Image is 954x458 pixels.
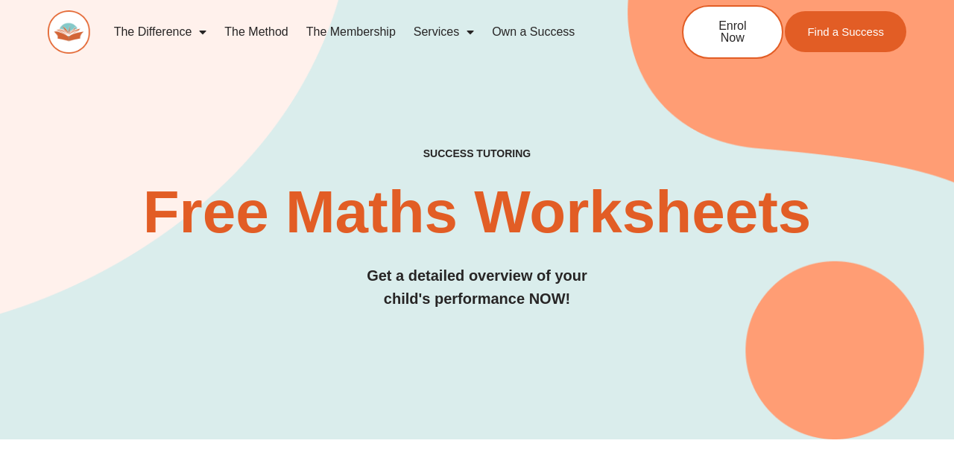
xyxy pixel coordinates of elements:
a: Enrol Now [682,5,783,59]
nav: Menu [105,15,634,49]
h2: Free Maths Worksheets​ [48,182,906,242]
span: Find a Success [807,26,884,37]
a: The Membership [297,15,405,49]
a: The Difference [105,15,216,49]
a: Own a Success [483,15,584,49]
h3: Get a detailed overview of your child's performance NOW! [48,264,906,311]
h4: SUCCESS TUTORING​ [48,147,906,160]
a: Services [405,15,483,49]
a: The Method [215,15,297,49]
span: Enrol Now [706,20,759,44]
a: Find a Success [785,11,906,52]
